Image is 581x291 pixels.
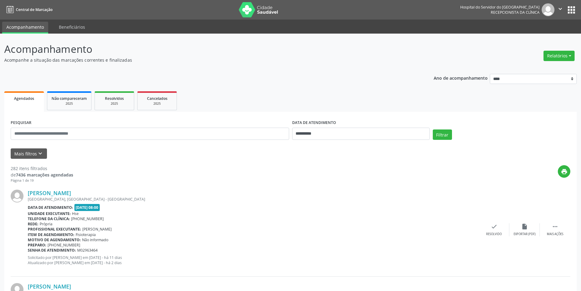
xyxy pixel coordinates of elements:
button:  [554,3,566,16]
div: 2025 [99,101,130,106]
div: 2025 [142,101,172,106]
label: PESQUISAR [11,118,31,128]
span: Não informado [82,237,108,242]
a: Central de Marcação [4,5,52,15]
a: [PERSON_NAME] [28,190,71,196]
b: Telefone da clínica: [28,216,70,221]
span: Hse [72,211,79,216]
span: Cancelados [147,96,167,101]
strong: 7436 marcações agendadas [16,172,73,178]
span: Fisioterapia [76,232,96,237]
b: Motivo de agendamento: [28,237,81,242]
span: [PERSON_NAME] [82,227,112,232]
i: insert_drive_file [521,223,528,230]
i: keyboard_arrow_down [37,150,44,157]
span: Central de Marcação [16,7,52,12]
p: Ano de acompanhamento [434,74,488,82]
i: print [561,168,568,175]
span: [PHONE_NUMBER] [71,216,104,221]
button: Mais filtroskeyboard_arrow_down [11,148,47,159]
div: [GEOGRAPHIC_DATA], [GEOGRAPHIC_DATA] - [GEOGRAPHIC_DATA] [28,197,479,202]
button: Relatórios [543,51,575,61]
p: Acompanhamento [4,42,405,57]
span: Agendados [14,96,34,101]
a: Acompanhamento [2,22,48,34]
div: Mais ações [547,232,563,236]
div: Hospital do Servidor do [GEOGRAPHIC_DATA] [460,5,540,10]
button: apps [566,5,577,15]
div: de [11,172,73,178]
div: 282 itens filtrados [11,165,73,172]
span: [PHONE_NUMBER] [48,242,80,248]
b: Unidade executante: [28,211,71,216]
b: Item de agendamento: [28,232,74,237]
b: Profissional executante: [28,227,81,232]
p: Solicitado por [PERSON_NAME] em [DATE] - há 11 dias Atualizado por [PERSON_NAME] em [DATE] - há 2... [28,255,479,265]
i:  [557,5,564,12]
i: check [491,223,497,230]
span: M02963464 [77,248,98,253]
div: 2025 [52,101,87,106]
div: Resolvido [486,232,502,236]
i:  [552,223,558,230]
span: Recepcionista da clínica [491,10,540,15]
b: Preparo: [28,242,46,248]
div: Exportar (PDF) [514,232,536,236]
span: Não compareceram [52,96,87,101]
button: Filtrar [433,129,452,140]
b: Senha de atendimento: [28,248,76,253]
b: Data de atendimento: [28,205,73,210]
div: Página 1 de 19 [11,178,73,183]
span: Resolvidos [105,96,124,101]
a: Beneficiários [55,22,89,32]
a: [PERSON_NAME] [28,283,71,290]
img: img [542,3,554,16]
span: [DATE] 08:00 [74,204,100,211]
button: print [558,165,570,178]
span: Própria [40,221,52,227]
b: Rede: [28,221,38,227]
p: Acompanhe a situação das marcações correntes e finalizadas [4,57,405,63]
label: DATA DE ATENDIMENTO [292,118,336,128]
img: img [11,190,23,202]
